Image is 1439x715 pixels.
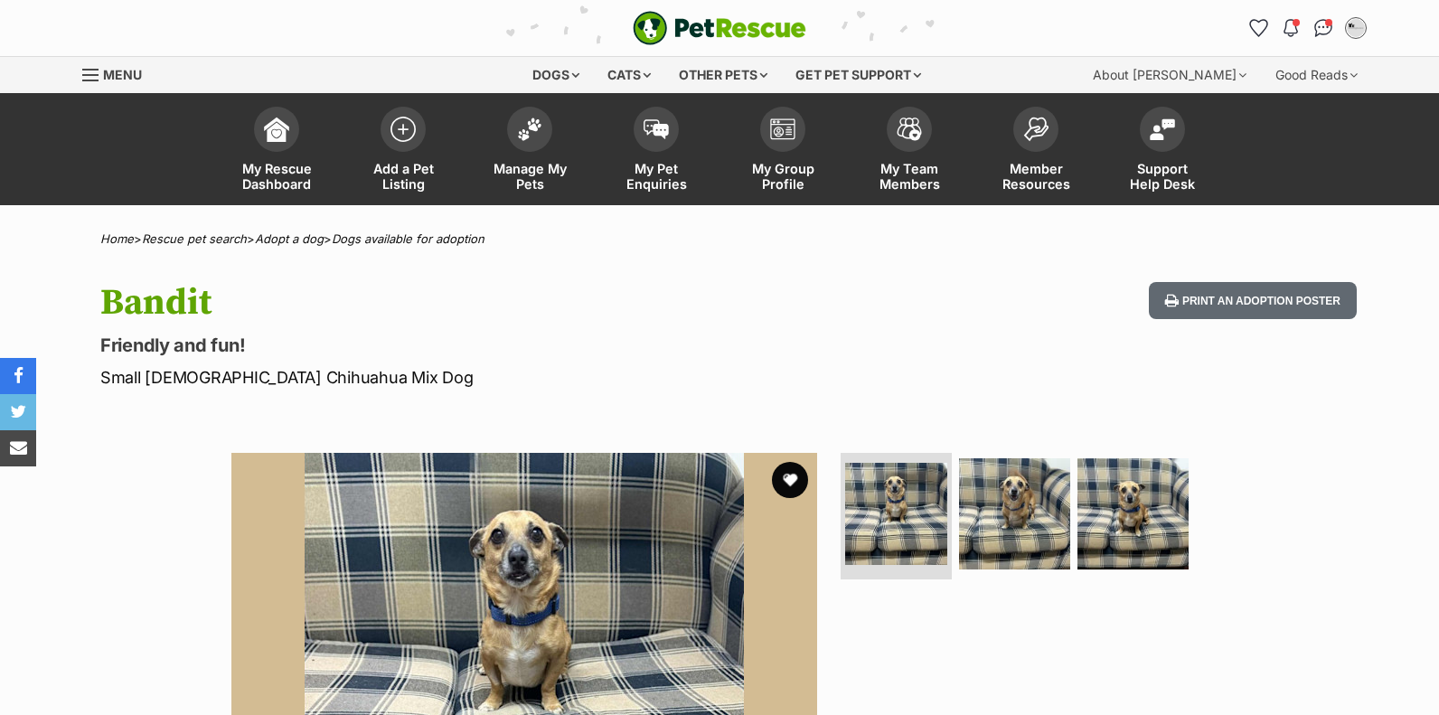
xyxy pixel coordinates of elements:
[103,67,142,82] span: Menu
[362,161,444,192] span: Add a Pet Listing
[390,117,416,142] img: add-pet-listing-icon-0afa8454b4691262ce3f59096e99ab1cd57d4a30225e0717b998d2c9b9846f56.svg
[100,231,134,246] a: Home
[845,463,947,565] img: Photo of Bandit
[100,365,865,390] p: Small [DEMOGRAPHIC_DATA] Chihuahua Mix Dog
[142,231,247,246] a: Rescue pet search
[1244,14,1273,42] a: Favourites
[1263,57,1370,93] div: Good Reads
[595,57,663,93] div: Cats
[1149,282,1357,319] button: Print an adoption poster
[644,119,669,139] img: pet-enquiries-icon-7e3ad2cf08bfb03b45e93fb7055b45f3efa6380592205ae92323e6603595dc1f.svg
[666,57,780,93] div: Other pets
[897,118,922,141] img: team-members-icon-5396bd8760b3fe7c0b43da4ab00e1e3bb1a5d9ba89233759b79545d2d3fc5d0d.svg
[1122,161,1203,192] span: Support Help Desk
[340,98,466,205] a: Add a Pet Listing
[100,333,865,358] p: Friendly and fun!
[846,98,973,205] a: My Team Members
[82,57,155,89] a: Menu
[616,161,697,192] span: My Pet Enquiries
[332,231,484,246] a: Dogs available for adoption
[1309,14,1338,42] a: Conversations
[255,231,324,246] a: Adopt a dog
[633,11,806,45] img: logo-e224e6f780fb5917bec1dbf3a21bbac754714ae5b6737aabdf751b685950b380.svg
[1099,98,1226,205] a: Support Help Desk
[633,11,806,45] a: PetRescue
[517,118,542,141] img: manage-my-pets-icon-02211641906a0b7f246fdf0571729dbe1e7629f14944591b6c1af311fb30b64b.svg
[959,458,1070,569] img: Photo of Bandit
[973,98,1099,205] a: Member Resources
[995,161,1077,192] span: Member Resources
[593,98,719,205] a: My Pet Enquiries
[236,161,317,192] span: My Rescue Dashboard
[1150,118,1175,140] img: help-desk-icon-fdf02630f3aa405de69fd3d07c3f3aa587a6932b1a1747fa1d2bba05be0121f9.svg
[1244,14,1370,42] ul: Account quick links
[1347,19,1365,37] img: Perth Chihuahua Rescue Inc profile pic
[783,57,934,93] div: Get pet support
[1077,458,1189,569] img: Photo of Bandit
[1023,117,1049,141] img: member-resources-icon-8e73f808a243e03378d46382f2149f9095a855e16c252ad45f914b54edf8863c.svg
[1276,14,1305,42] button: Notifications
[770,118,795,140] img: group-profile-icon-3fa3cf56718a62981997c0bc7e787c4b2cf8bcc04b72c1350f741eb67cf2f40e.svg
[213,98,340,205] a: My Rescue Dashboard
[55,232,1384,246] div: > > >
[489,161,570,192] span: Manage My Pets
[466,98,593,205] a: Manage My Pets
[100,282,865,324] h1: Bandit
[742,161,823,192] span: My Group Profile
[264,117,289,142] img: dashboard-icon-eb2f2d2d3e046f16d808141f083e7271f6b2e854fb5c12c21221c1fb7104beca.svg
[869,161,950,192] span: My Team Members
[1080,57,1259,93] div: About [PERSON_NAME]
[772,462,808,498] button: favourite
[719,98,846,205] a: My Group Profile
[1314,19,1333,37] img: chat-41dd97257d64d25036548639549fe6c8038ab92f7586957e7f3b1b290dea8141.svg
[520,57,592,93] div: Dogs
[1284,19,1298,37] img: notifications-46538b983faf8c2785f20acdc204bb7945ddae34d4c08c2a6579f10ce5e182be.svg
[1341,14,1370,42] button: My account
